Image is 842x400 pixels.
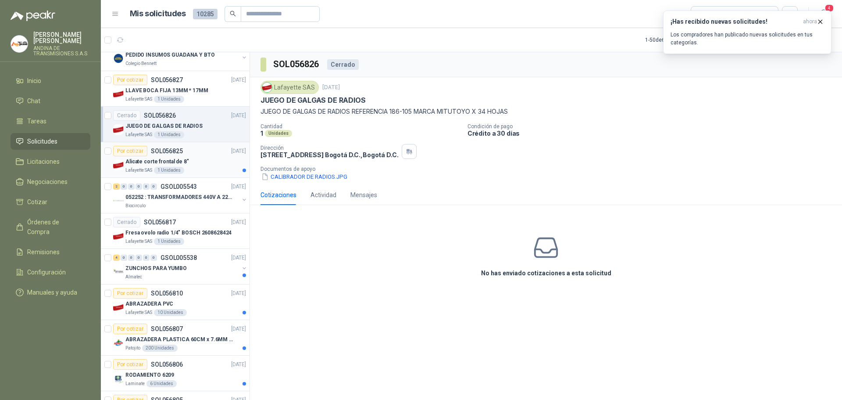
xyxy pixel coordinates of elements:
[816,6,831,22] button: 4
[113,75,147,85] div: Por cotizar
[803,18,817,25] span: ahora
[113,53,124,64] img: Company Logo
[101,107,250,142] a: CerradoSOL056826[DATE] Company LogoJUEGO DE GALGAS DE RADIOSLafayette SAS1 Unidades
[11,244,90,260] a: Remisiones
[11,214,90,240] a: Órdenes de Compra
[231,112,246,120] p: [DATE]
[130,7,186,20] h1: Mis solicitudes
[151,361,183,368] p: SOL056806
[125,309,152,316] p: Lafayette SAS
[125,229,232,237] p: Fresa ovolo radio 1/4" BOSCH 2608628424
[11,264,90,281] a: Configuración
[27,267,66,277] span: Configuración
[467,123,838,130] p: Condición de pago
[113,39,248,67] a: 4 0 0 0 0 0 GSOL005544[DATE] Company LogoPEDIDO INSUMOS GUADAÑA Y BTOColegio Bennett
[151,290,183,296] p: SOL056810
[27,197,47,207] span: Cotizar
[27,116,46,126] span: Tareas
[11,11,55,21] img: Logo peakr
[350,190,377,200] div: Mensajes
[113,338,124,348] img: Company Logo
[125,193,235,202] p: 052252 : TRANSFORMADORES 440V A 220 V
[27,157,60,166] span: Licitaciones
[260,172,348,181] button: CALIBRADOR DE RADIOS.JPG
[260,81,319,94] div: Lafayette SAS
[101,142,250,178] a: Por cotizarSOL056825[DATE] Company LogoAlicate corte frontal de 8"Lafayette SAS1 Unidades
[125,96,152,103] p: Lafayette SAS
[161,255,197,261] p: GSOL005538
[143,184,150,190] div: 0
[113,146,147,156] div: Por cotizar
[260,123,460,130] p: Cantidad
[125,60,157,67] p: Colegio Bennett
[113,302,124,313] img: Company Logo
[27,247,60,257] span: Remisiones
[696,9,715,19] div: Todas
[125,238,152,245] p: Lafayette SAS
[260,96,366,105] p: JUEGO DE GALGAS DE RADIOS
[113,110,140,121] div: Cerrado
[481,268,611,278] h3: No has enviado cotizaciones a esta solicitud
[11,72,90,89] a: Inicio
[125,86,208,95] p: LLAVE BOCA FIJA 13MM * 17MM
[113,252,248,281] a: 4 0 0 0 0 0 GSOL005538[DATE] Company LogoZUNCHOS PARA YUMBOAlmatec
[467,130,838,137] p: Crédito a 30 días
[231,183,246,191] p: [DATE]
[121,184,127,190] div: 0
[33,32,90,44] p: [PERSON_NAME] [PERSON_NAME]
[101,71,250,107] a: Por cotizarSOL056827[DATE] Company LogoLLAVE BOCA FIJA 13MM * 17MMLafayette SAS1 Unidades
[262,83,272,92] img: Company Logo
[273,58,320,71] h3: SOL056826
[231,76,246,84] p: [DATE]
[151,77,183,83] p: SOL056827
[146,380,177,387] div: 6 Unidades
[151,148,183,154] p: SOL056825
[125,345,140,352] p: Patojito
[113,195,124,206] img: Company Logo
[101,285,250,320] a: Por cotizarSOL056810[DATE] Company LogoABRAZADERA PVCLafayette SAS10 Unidades
[231,360,246,369] p: [DATE]
[154,238,184,245] div: 1 Unidades
[11,173,90,190] a: Negociaciones
[125,167,152,174] p: Lafayette SAS
[113,160,124,170] img: Company Logo
[128,255,135,261] div: 0
[113,124,124,135] img: Company Logo
[125,274,142,281] p: Almatec
[663,11,831,54] button: ¡Has recibido nuevas solicitudes!ahora Los compradores han publicado nuevas solicitudes en tus ca...
[125,264,187,273] p: ZUNCHOS PARA YUMBO
[113,359,147,370] div: Por cotizar
[125,335,235,344] p: ABRAZADERA PLASTICA 60CM x 7.6MM ANCHA
[327,59,359,70] div: Cerrado
[101,356,250,391] a: Por cotizarSOL056806[DATE] Company LogoRODAMIENTO 6209Laminate6 Unidades
[113,231,124,241] img: Company Logo
[151,326,183,332] p: SOL056807
[150,255,157,261] div: 0
[322,83,340,92] p: [DATE]
[143,255,150,261] div: 0
[231,289,246,298] p: [DATE]
[101,320,250,356] a: Por cotizarSOL056807[DATE] Company LogoABRAZADERA PLASTICA 60CM x 7.6MM ANCHAPatojito200 Unidades
[11,93,90,109] a: Chat
[231,218,246,227] p: [DATE]
[27,288,77,297] span: Manuales y ayuda
[150,184,157,190] div: 0
[125,158,189,166] p: Alicate corte frontal de 8"
[260,107,831,116] p: JUEGO DE GALGAS DE RADIOS REFERENCIA 186-105 MARCA MITUTOYO X 34 HOJAS
[113,181,248,209] a: 2 0 0 0 0 0 GSOL005543[DATE] Company Logo052252 : TRANSFORMADORES 440V A 220 VBiocirculo
[136,255,142,261] div: 0
[310,190,336,200] div: Actividad
[645,33,702,47] div: 1 - 50 de 6591
[260,151,398,159] p: [STREET_ADDRESS] Bogotá D.C. , Bogotá D.C.
[11,194,90,210] a: Cotizar
[136,184,142,190] div: 0
[142,345,178,352] div: 200 Unidades
[27,217,82,237] span: Órdenes de Compra
[193,9,218,19] span: 10285
[27,76,41,86] span: Inicio
[144,112,176,119] p: SOL056826
[671,18,799,25] h3: ¡Has recibido nuevas solicitudes!
[11,36,28,52] img: Company Logo
[260,130,263,137] p: 1
[113,373,124,384] img: Company Logo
